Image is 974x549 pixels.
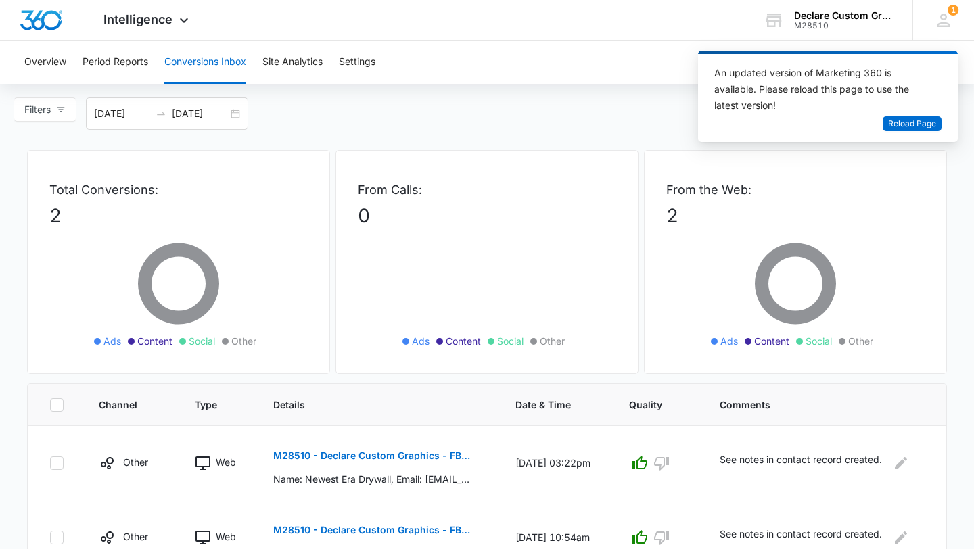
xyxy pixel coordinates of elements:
[24,41,66,84] button: Overview
[273,514,470,546] button: M28510 - Declare Custom Graphics - FB - Lead Gen
[99,398,143,412] span: Channel
[497,334,524,348] span: Social
[195,398,221,412] span: Type
[137,334,172,348] span: Content
[888,118,936,130] span: Reload Page
[83,41,148,84] button: Period Reports
[666,201,925,230] p: 2
[164,41,246,84] button: Conversions Inbox
[94,106,150,121] input: Start date
[123,529,148,544] p: Other
[714,65,925,114] div: An updated version of Marketing 360 is available. Please reload this page to use the latest version!
[412,334,430,348] span: Ads
[754,334,789,348] span: Content
[515,398,577,412] span: Date & Time
[189,334,215,348] span: Social
[103,12,172,26] span: Intelligence
[794,10,893,21] div: account name
[720,398,905,412] span: Comments
[720,334,738,348] span: Ads
[262,41,323,84] button: Site Analytics
[216,529,236,544] p: Web
[103,334,121,348] span: Ads
[948,5,958,16] div: notifications count
[540,334,565,348] span: Other
[446,334,481,348] span: Content
[49,201,308,230] p: 2
[720,527,882,548] p: See notes in contact record created.
[339,41,375,84] button: Settings
[273,439,470,472] button: M28510 - Declare Custom Graphics - FB - Lead Gen
[24,102,51,117] span: Filters
[890,452,912,474] button: Edit Comments
[358,201,616,230] p: 0
[216,455,236,469] p: Web
[358,181,616,199] p: From Calls:
[948,5,958,16] span: 1
[273,472,470,486] p: Name: Newest Era Drywall, Email: [EMAIL_ADDRESS][DOMAIN_NAME], Phone: [PHONE_NUMBER], Which Servi...
[890,527,912,548] button: Edit Comments
[14,97,76,122] button: Filters
[794,21,893,30] div: account id
[156,108,166,119] span: to
[273,525,470,535] p: M28510 - Declare Custom Graphics - FB - Lead Gen
[666,181,925,199] p: From the Web:
[273,451,470,460] p: M28510 - Declare Custom Graphics - FB - Lead Gen
[172,106,228,121] input: End date
[629,398,667,412] span: Quality
[123,455,148,469] p: Other
[156,108,166,119] span: swap-right
[883,116,942,132] button: Reload Page
[231,334,256,348] span: Other
[273,398,463,412] span: Details
[806,334,832,348] span: Social
[720,452,882,474] p: See notes in contact record created.
[49,181,308,199] p: Total Conversions:
[848,334,873,348] span: Other
[499,426,613,500] td: [DATE] 03:22pm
